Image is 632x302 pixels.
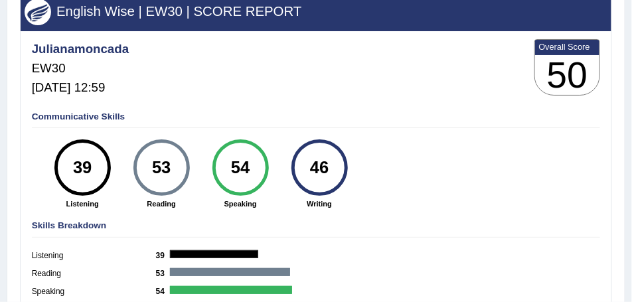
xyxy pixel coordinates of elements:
[32,42,129,56] h4: Julianamoncada
[156,287,171,296] b: 54
[539,42,596,52] b: Overall Score
[156,251,171,260] b: 39
[25,4,607,19] h3: English Wise | EW30 | SCORE REPORT
[48,198,116,209] strong: Listening
[127,198,195,209] strong: Reading
[220,144,261,192] div: 54
[32,268,156,280] label: Reading
[141,144,182,192] div: 53
[32,112,601,122] h4: Communicative Skills
[156,269,171,278] b: 53
[285,198,353,209] strong: Writing
[32,286,156,298] label: Speaking
[62,144,103,192] div: 39
[32,81,129,95] h5: [DATE] 12:59
[32,62,129,76] h5: EW30
[206,198,274,209] strong: Speaking
[32,250,156,262] label: Listening
[299,144,340,192] div: 46
[535,55,600,96] h3: 50
[32,221,601,231] h4: Skills Breakdown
